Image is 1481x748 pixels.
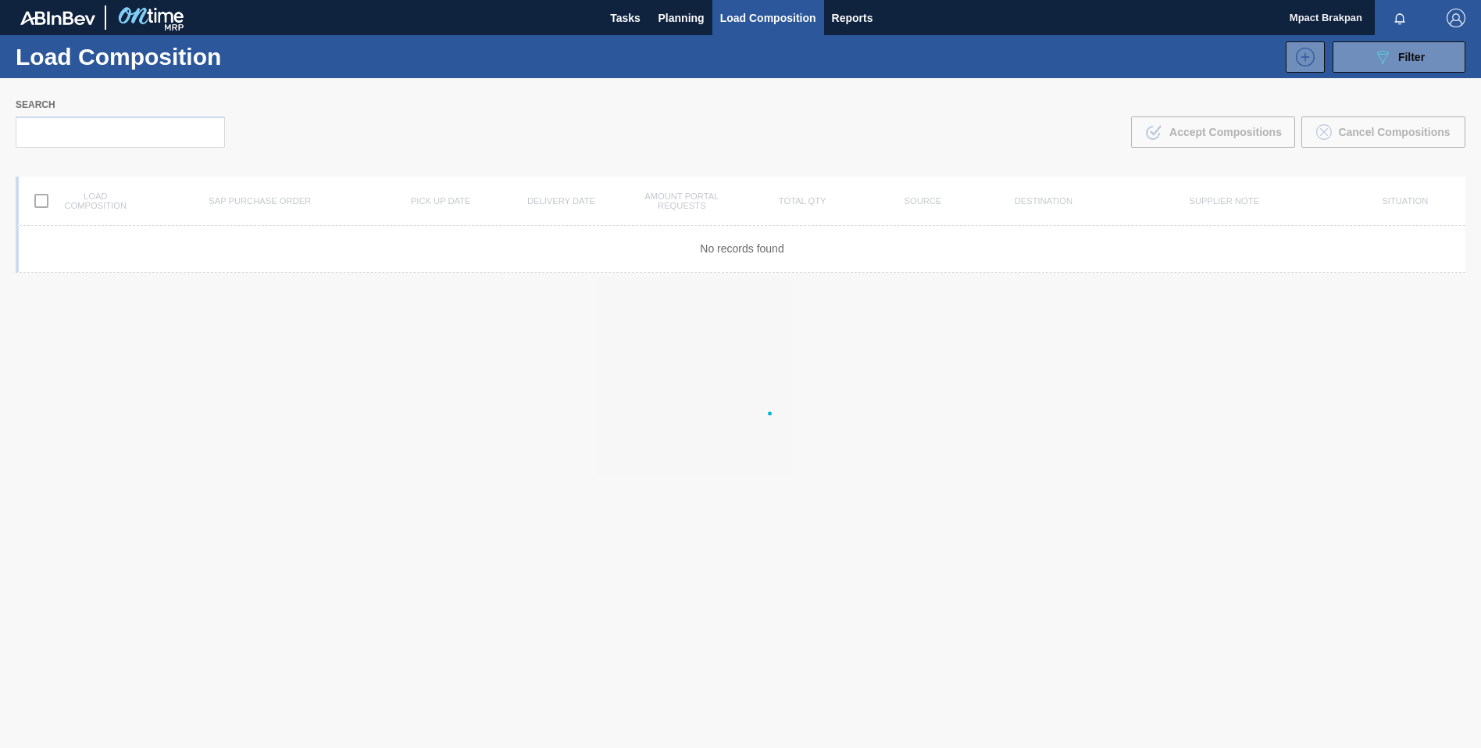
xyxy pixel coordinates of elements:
[1278,41,1325,73] div: New Load Composition
[658,9,705,27] span: Planning
[1398,51,1425,63] span: Filter
[1375,7,1425,29] button: Notifications
[608,9,643,27] span: Tasks
[1333,41,1465,73] button: Filter
[20,11,95,25] img: TNhmsLtSVTkK8tSr43FrP2fwEKptu5GPRR3wAAAABJRU5ErkJggg==
[832,9,873,27] span: Reports
[720,9,816,27] span: Load Composition
[16,48,273,66] h1: Load Composition
[1447,9,1465,27] img: Logout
